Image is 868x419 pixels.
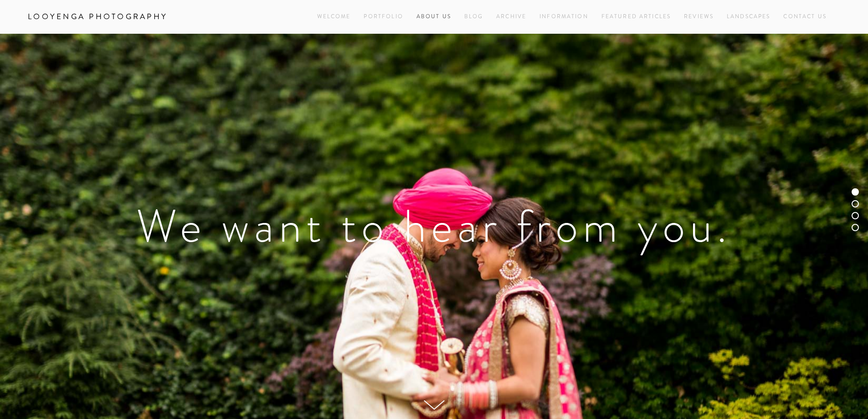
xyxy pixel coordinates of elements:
a: Portfolio [364,13,403,21]
a: Information [539,13,588,21]
a: Welcome [317,10,351,23]
a: Blog [464,10,483,23]
a: Reviews [684,10,714,23]
h1: We want to hear from you. [28,203,840,249]
a: Contact Us [783,10,827,23]
a: About Us [416,10,451,23]
a: Landscapes [727,10,770,23]
a: Looyenga Photography [21,9,175,25]
a: Featured Articles [601,10,671,23]
a: Archive [496,10,526,23]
